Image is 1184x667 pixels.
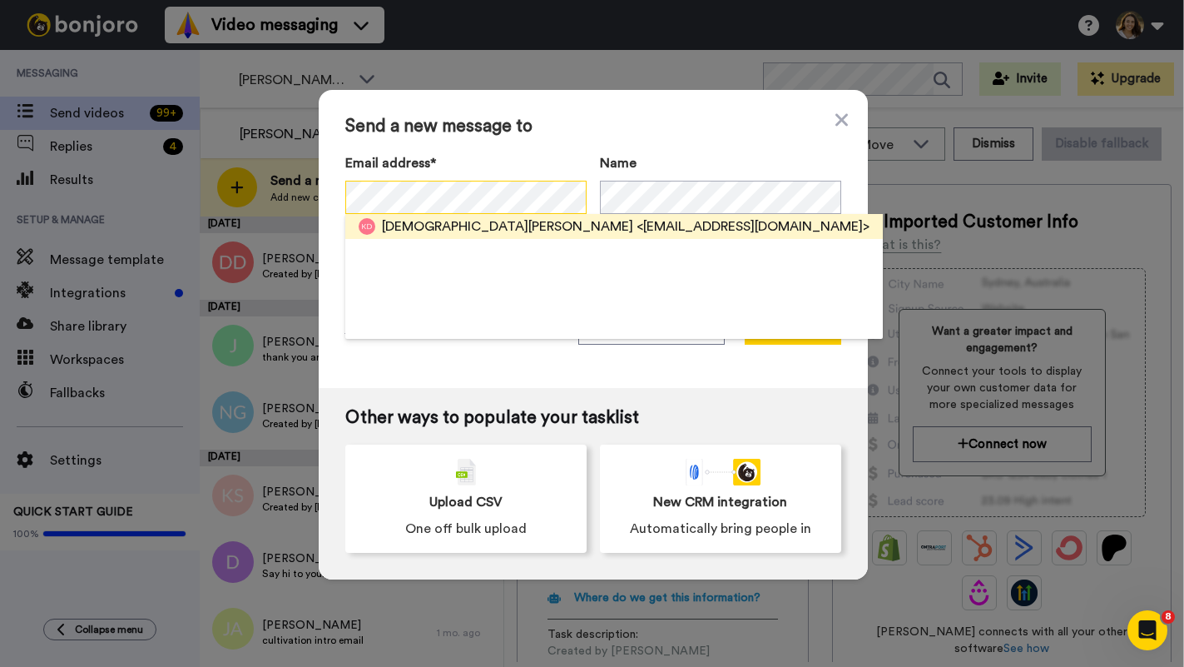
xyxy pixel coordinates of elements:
[1162,610,1175,624] span: 8
[345,408,841,428] span: Other ways to populate your tasklist
[345,117,841,137] span: Send a new message to
[456,459,476,485] img: csv-grey.png
[345,153,587,173] label: Email address*
[382,217,633,236] span: [DEMOGRAPHIC_DATA][PERSON_NAME]
[630,519,811,539] span: Automatically bring people in
[405,519,527,539] span: One off bulk upload
[359,218,375,235] img: kd.png
[429,492,503,512] span: Upload CSV
[637,217,869,236] span: <[EMAIL_ADDRESS][DOMAIN_NAME]>
[681,459,760,485] div: animation
[1127,610,1167,650] iframe: Intercom live chat
[600,153,637,173] span: Name
[653,492,787,512] span: New CRM integration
